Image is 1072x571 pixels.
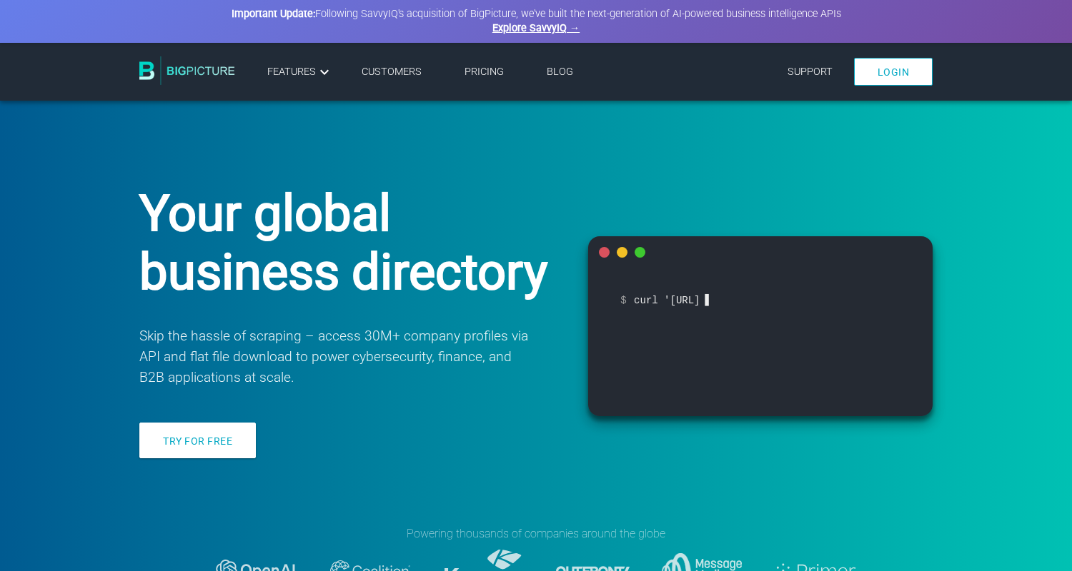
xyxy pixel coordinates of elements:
img: BigPicture.io [139,56,235,85]
a: Try for free [139,423,256,458]
a: Login [854,58,933,86]
h1: Your global business directory [139,184,552,301]
span: curl '[URL] [620,290,900,310]
p: Skip the hassle of scraping – access 30M+ company profiles via API and flat file download to powe... [139,326,531,388]
a: Features [267,64,333,81]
